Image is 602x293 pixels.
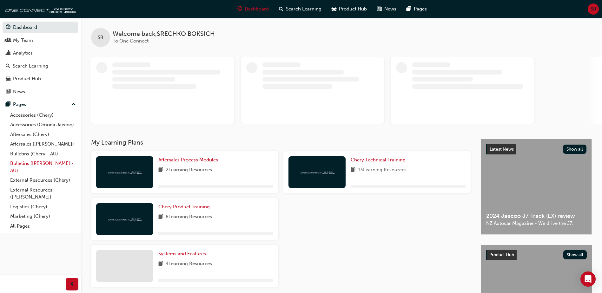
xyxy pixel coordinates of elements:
span: car-icon [332,5,336,13]
span: 13 Learning Resources [358,166,407,174]
a: Systems and Features [158,250,208,257]
h3: My Learning Plans [91,139,471,146]
span: Product Hub [489,252,514,257]
span: Chery Technical Training [351,157,406,163]
span: book-icon [158,260,163,268]
span: Search Learning [286,5,321,13]
span: book-icon [351,166,355,174]
div: Analytics [13,49,33,57]
span: prev-icon [70,280,75,288]
span: To One Connect [113,38,149,44]
a: External Resources (Chery) [8,175,78,185]
a: Chery Product Training [158,203,212,211]
span: book-icon [158,166,163,174]
a: Latest NewsShow all [486,144,586,154]
a: Dashboard [3,22,78,33]
a: Bulletins ([PERSON_NAME] - AU) [8,159,78,175]
span: news-icon [6,89,10,95]
button: Pages [3,99,78,110]
span: people-icon [6,38,10,43]
span: 2024 Jaecoo J7 Track (EX) review [486,212,586,220]
span: car-icon [6,76,10,82]
a: Analytics [3,47,78,59]
img: oneconnect [300,169,334,175]
a: Bulletins (Chery - AU) [8,149,78,159]
a: news-iconNews [372,3,401,16]
span: guage-icon [6,25,10,30]
a: search-iconSearch Learning [274,3,327,16]
span: Chery Product Training [158,204,210,210]
span: pages-icon [6,102,10,107]
a: Product HubShow all [486,250,587,260]
a: Aftersales Process Modules [158,156,221,164]
span: NZ Autocar Magazine - We drive the J7. [486,220,586,227]
span: book-icon [158,213,163,221]
span: Latest News [490,146,514,152]
a: External Resources ([PERSON_NAME]) [8,185,78,202]
button: Show all [563,145,587,154]
span: Welcome back , SRECHKO BOKSICH [113,30,215,38]
a: Marketing (Chery) [8,212,78,221]
img: oneconnect [107,169,142,175]
img: oneconnect [107,216,142,222]
button: Show all [563,250,587,259]
span: News [384,5,396,13]
a: Aftersales (Chery) [8,130,78,140]
span: 2 Learning Resources [166,166,212,174]
div: Pages [13,101,26,108]
div: News [13,88,25,95]
span: Pages [414,5,427,13]
a: Accessories (Chery) [8,110,78,120]
span: SB [591,5,596,13]
span: search-icon [6,63,10,69]
span: 8 Learning Resources [166,213,212,221]
span: up-icon [71,101,76,109]
button: SB [588,3,599,15]
a: Accessories (Omoda Jaecoo) [8,120,78,130]
a: pages-iconPages [401,3,432,16]
span: 4 Learning Resources [166,260,212,268]
span: Product Hub [339,5,367,13]
a: Search Learning [3,60,78,72]
img: oneconnect [3,3,76,15]
span: SB [98,34,103,41]
span: Dashboard [245,5,269,13]
div: Product Hub [13,75,41,82]
a: News [3,86,78,98]
span: guage-icon [237,5,242,13]
a: Chery Technical Training [351,156,408,164]
a: Latest NewsShow all2024 Jaecoo J7 Track (EX) reviewNZ Autocar Magazine - We drive the J7. [481,139,592,235]
a: All Pages [8,221,78,231]
a: guage-iconDashboard [232,3,274,16]
div: Search Learning [13,62,48,70]
a: My Team [3,35,78,46]
a: Logistics (Chery) [8,202,78,212]
span: pages-icon [407,5,411,13]
a: car-iconProduct Hub [327,3,372,16]
a: Product Hub [3,73,78,85]
div: Open Intercom Messenger [580,271,596,287]
span: news-icon [377,5,382,13]
a: Aftersales ([PERSON_NAME]) [8,139,78,149]
span: Systems and Features [158,251,206,257]
div: My Team [13,37,33,44]
span: chart-icon [6,50,10,56]
span: search-icon [279,5,283,13]
button: DashboardMy TeamAnalyticsSearch LearningProduct HubNews [3,20,78,99]
span: Aftersales Process Modules [158,157,218,163]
